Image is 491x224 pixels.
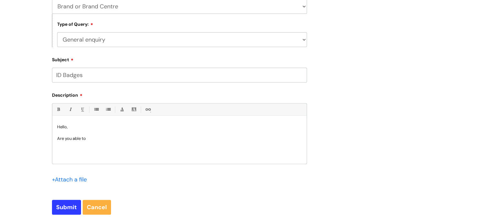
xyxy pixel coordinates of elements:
[130,105,138,113] a: Back Color
[57,136,302,141] p: Are you able to
[92,105,100,113] a: • Unordered List (Ctrl-Shift-7)
[52,174,91,185] div: Attach a file
[57,124,302,130] p: Hello,
[52,55,307,63] label: Subject
[83,200,111,215] a: Cancel
[118,105,126,113] a: Font Color
[144,105,152,113] a: Link
[52,90,307,98] label: Description
[52,176,55,183] span: +
[54,105,62,113] a: Bold (Ctrl-B)
[78,105,86,113] a: Underline(Ctrl-U)
[104,105,112,113] a: 1. Ordered List (Ctrl-Shift-8)
[66,105,74,113] a: Italic (Ctrl-I)
[52,200,81,215] input: Submit
[57,21,93,27] label: Type of Query:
